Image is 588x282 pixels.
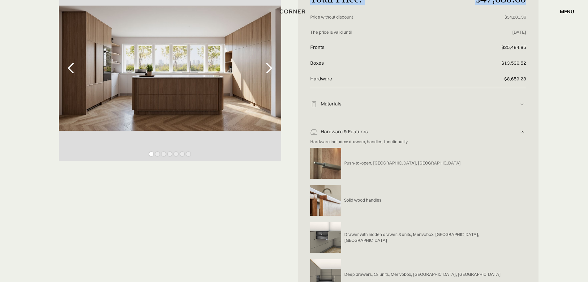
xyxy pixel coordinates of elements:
[161,152,166,156] div: Show slide 3 of 7
[318,129,519,135] div: Hardware & Features
[310,40,454,55] p: Fronts
[344,160,461,166] p: Push-to-open, [GEOGRAPHIC_DATA], [GEOGRAPHIC_DATA]
[454,25,526,40] p: [DATE]
[310,25,454,40] p: The price is valid until
[341,232,517,243] a: Drawer with hidden drawer, 3 units, Merivobox, [GEOGRAPHIC_DATA], [GEOGRAPHIC_DATA]
[310,71,454,87] p: Hardware
[155,152,160,156] div: Show slide 2 of 7
[341,160,461,166] a: Push-to-open, [GEOGRAPHIC_DATA], [GEOGRAPHIC_DATA]
[310,139,517,145] p: Hardware includes: drawers, handles, functionality
[454,55,526,71] p: $13,536.52
[341,197,381,203] a: Solid wood handles
[344,232,517,243] p: Drawer with hidden drawer, 3 units, Merivobox, [GEOGRAPHIC_DATA], [GEOGRAPHIC_DATA]
[560,9,574,14] div: menu
[168,152,172,156] div: Show slide 4 of 7
[344,271,501,277] p: Deep drawers, 18 units, Merivobox, [GEOGRAPHIC_DATA], [GEOGRAPHIC_DATA]
[318,101,519,107] div: Materials
[273,7,315,15] a: home
[186,152,191,156] div: Show slide 7 of 7
[341,271,501,277] a: Deep drawers, 18 units, Merivobox, [GEOGRAPHIC_DATA], [GEOGRAPHIC_DATA]
[310,55,454,71] p: Boxes
[174,152,178,156] div: Show slide 5 of 7
[180,152,184,156] div: Show slide 6 of 7
[554,6,574,17] div: menu
[149,152,153,156] div: Show slide 1 of 7
[454,40,526,55] p: $25,484.85
[454,71,526,87] p: $8,659.23
[344,197,381,203] p: Solid wood handles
